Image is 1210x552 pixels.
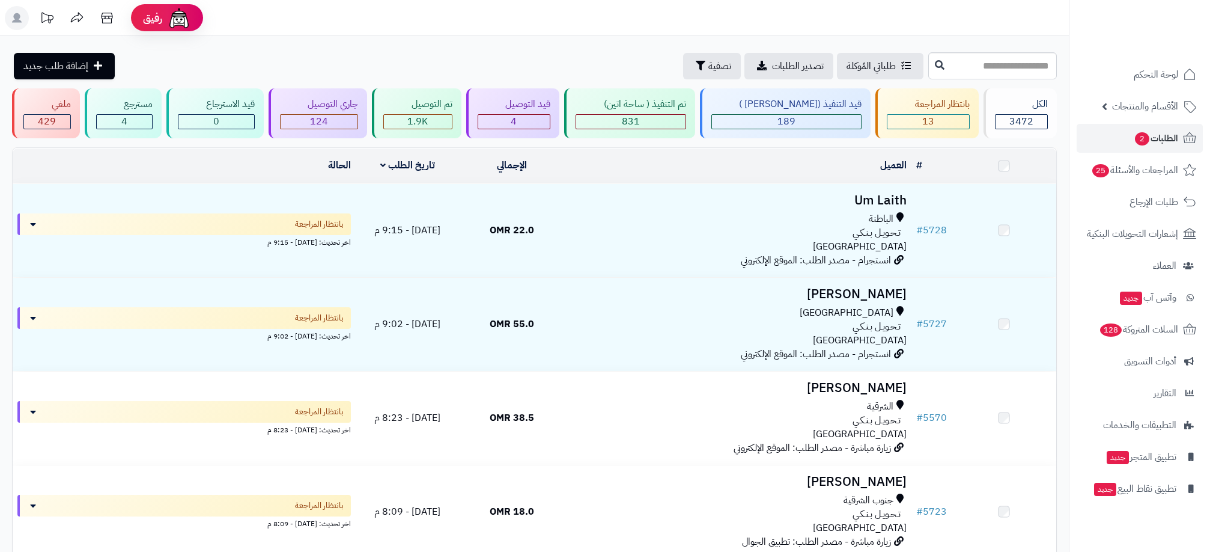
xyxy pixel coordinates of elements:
div: 13 [887,115,969,129]
span: 124 [310,114,328,129]
div: جاري التوصيل [280,97,359,111]
a: قيد التوصيل 4 [464,88,562,138]
a: التطبيقات والخدمات [1077,411,1203,440]
img: logo-2.png [1128,34,1199,59]
div: تم التوصيل [383,97,452,111]
span: المراجعات والأسئلة [1091,162,1178,179]
span: زيارة مباشرة - مصدر الطلب: الموقع الإلكتروني [734,441,891,455]
span: 25 [1092,164,1109,177]
span: جنوب الشرقية [844,494,893,508]
button: تصفية [683,53,741,79]
span: تطبيق المتجر [1105,449,1176,465]
span: 3472 [1009,114,1033,129]
span: طلباتي المُوكلة [847,59,896,73]
a: تاريخ الطلب [380,158,435,173]
div: مسترجع [96,97,153,111]
span: 18.0 OMR [490,504,534,519]
span: جديد [1120,292,1142,305]
a: المراجعات والأسئلة25 [1077,156,1203,185]
a: أدوات التسويق [1077,347,1203,376]
span: إشعارات التحويلات البنكية [1087,225,1178,242]
span: 189 [777,114,795,129]
span: وآتس آب [1119,289,1176,306]
span: تـحـويـل بـنـكـي [853,226,901,240]
span: جديد [1094,483,1116,496]
span: الطلبات [1134,130,1178,147]
span: [GEOGRAPHIC_DATA] [800,306,893,320]
span: [DATE] - 9:02 م [374,317,440,331]
div: تم التنفيذ ( ساحة اتين) [576,97,686,111]
span: زيارة مباشرة - مصدر الطلب: تطبيق الجوال [742,535,891,549]
span: التقارير [1154,385,1176,402]
a: قيد الاسترجاع 0 [164,88,266,138]
a: تحديثات المنصة [32,6,62,33]
div: ملغي [23,97,71,111]
span: 0 [213,114,219,129]
span: [GEOGRAPHIC_DATA] [813,427,907,441]
h3: Um Laith [569,194,907,207]
a: طلباتي المُوكلة [837,53,923,79]
div: 4 [478,115,550,129]
div: 189 [712,115,862,129]
a: تم التنفيذ ( ساحة اتين) 831 [562,88,698,138]
span: [GEOGRAPHIC_DATA] [813,333,907,348]
span: تـحـويـل بـنـكـي [853,414,901,428]
span: تـحـويـل بـنـكـي [853,508,901,521]
span: 4 [121,114,127,129]
a: قيد التنفيذ ([PERSON_NAME] ) 189 [698,88,874,138]
span: طلبات الإرجاع [1129,194,1178,210]
span: تصفية [708,59,731,73]
span: 429 [38,114,56,129]
span: بانتظار المراجعة [295,406,344,418]
a: الحالة [328,158,351,173]
a: مسترجع 4 [82,88,165,138]
a: تم التوصيل 1.9K [369,88,464,138]
a: التقارير [1077,379,1203,408]
span: 38.5 OMR [490,411,534,425]
span: تطبيق نقاط البيع [1093,480,1176,497]
span: 128 [1100,324,1122,337]
div: 1878 [384,115,452,129]
h3: [PERSON_NAME] [569,475,907,489]
span: [GEOGRAPHIC_DATA] [813,521,907,535]
a: طلبات الإرجاع [1077,188,1203,216]
a: جاري التوصيل 124 [266,88,370,138]
a: #5727 [916,317,947,331]
a: ملغي 429 [10,88,82,138]
div: 4 [97,115,153,129]
span: رفيق [143,11,162,25]
img: ai-face.png [167,6,191,30]
span: [DATE] - 8:23 م [374,411,440,425]
div: الكل [995,97,1048,111]
span: التطبيقات والخدمات [1103,417,1176,434]
span: بانتظار المراجعة [295,312,344,324]
span: 4 [511,114,517,129]
span: # [916,411,923,425]
h3: [PERSON_NAME] [569,381,907,395]
span: لوحة التحكم [1134,66,1178,83]
span: [DATE] - 9:15 م [374,223,440,238]
span: بانتظار المراجعة [295,500,344,512]
span: السلات المتروكة [1099,321,1178,338]
div: اخر تحديث: [DATE] - 8:09 م [17,517,351,529]
span: تصدير الطلبات [772,59,824,73]
span: الأقسام والمنتجات [1112,98,1178,115]
div: اخر تحديث: [DATE] - 9:02 م [17,329,351,342]
span: جديد [1107,451,1129,464]
a: العملاء [1077,251,1203,280]
span: # [916,223,923,238]
span: 22.0 OMR [490,223,534,238]
span: العملاء [1153,257,1176,274]
a: تطبيق نقاط البيعجديد [1077,474,1203,503]
span: انستجرام - مصدر الطلب: الموقع الإلكتروني [741,253,891,268]
a: تطبيق المتجرجديد [1077,443,1203,471]
h3: [PERSON_NAME] [569,287,907,301]
div: بانتظار المراجعة [887,97,970,111]
a: # [916,158,922,173]
a: #5570 [916,411,947,425]
span: بانتظار المراجعة [295,218,344,230]
span: 1.9K [407,114,428,129]
div: قيد التنفيذ ([PERSON_NAME] ) [711,97,862,111]
span: [GEOGRAPHIC_DATA] [813,239,907,254]
div: 429 [24,115,70,129]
